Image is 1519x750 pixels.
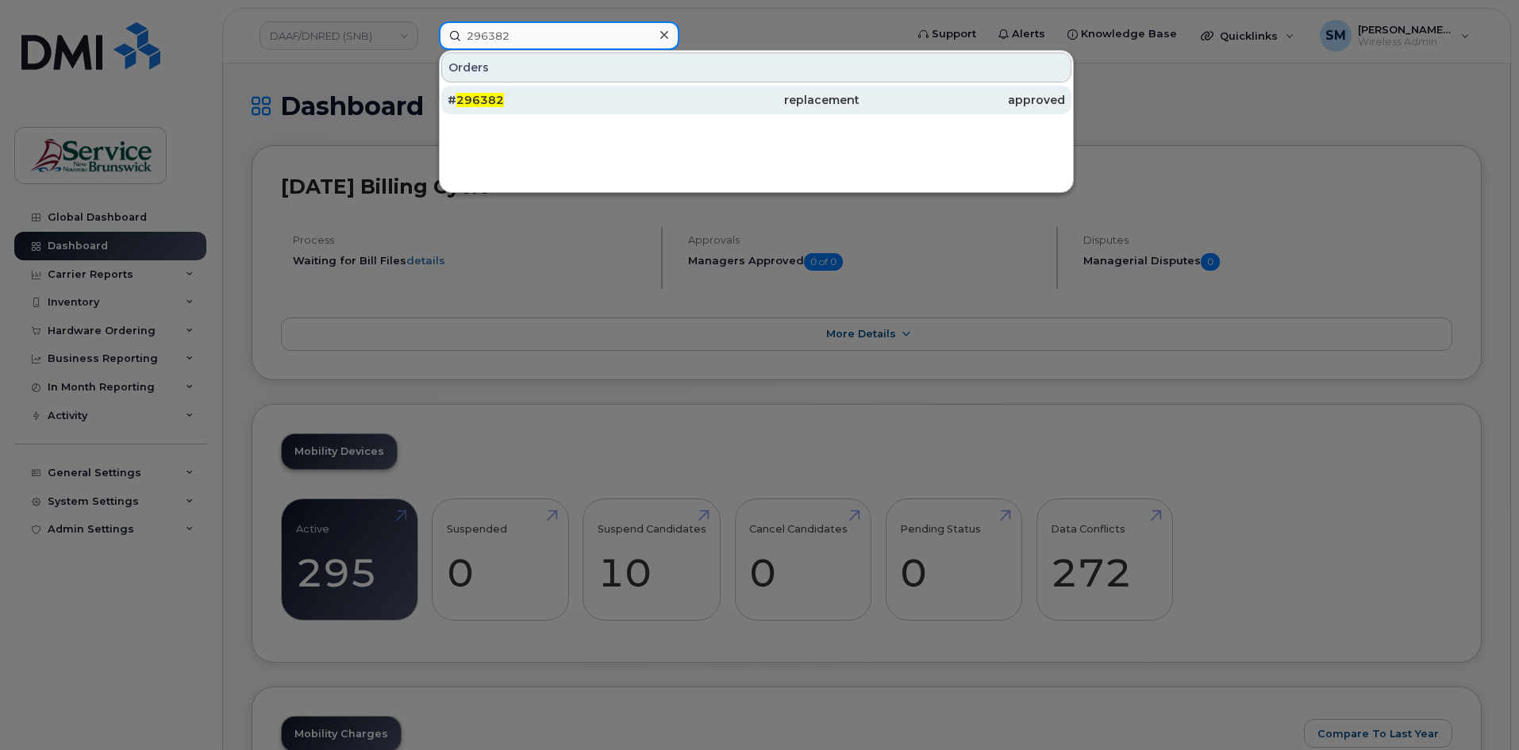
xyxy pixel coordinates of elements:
[441,86,1071,114] a: #296382replacementapproved
[456,93,504,107] span: 296382
[653,92,859,108] div: replacement
[441,52,1071,83] div: Orders
[859,92,1065,108] div: approved
[448,92,653,108] div: #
